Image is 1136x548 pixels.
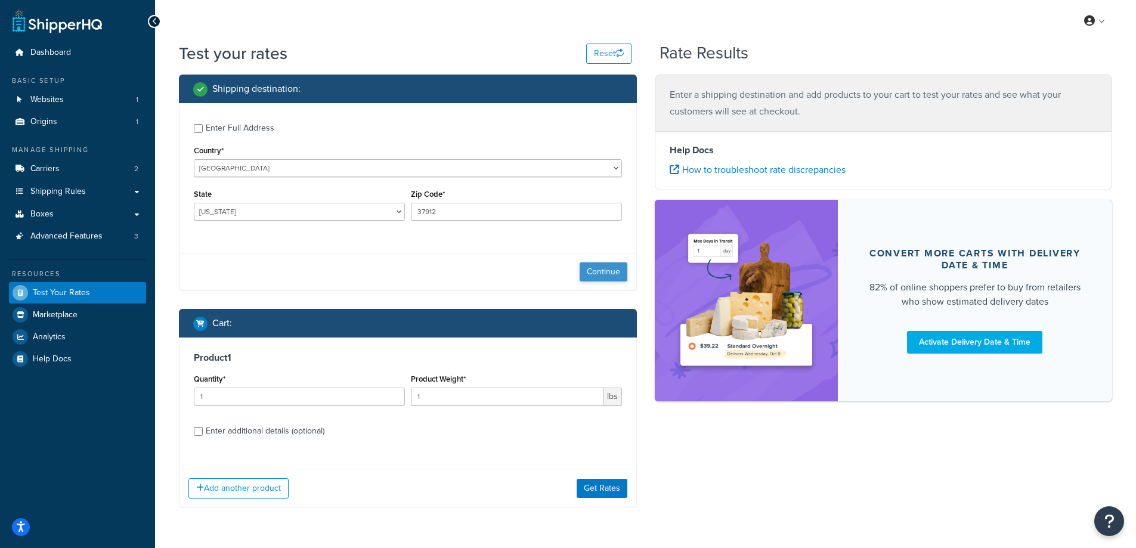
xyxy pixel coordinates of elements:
span: Test Your Rates [33,288,90,298]
a: Boxes [9,203,146,225]
div: Basic Setup [9,76,146,86]
h3: Product 1 [194,352,622,364]
a: Shipping Rules [9,181,146,203]
div: Enter Full Address [206,120,274,137]
label: State [194,190,212,199]
li: Origins [9,111,146,133]
span: Shipping Rules [30,187,86,197]
a: Advanced Features3 [9,225,146,247]
h2: Cart : [212,318,232,329]
button: Add another product [188,478,289,499]
a: Activate Delivery Date & Time [907,331,1042,354]
span: Advanced Features [30,231,103,242]
p: Enter a shipping destination and add products to your cart to test your rates and see what your c... [670,86,1098,120]
button: Reset [586,44,632,64]
span: Carriers [30,164,60,174]
div: Resources [9,269,146,279]
label: Product Weight* [411,374,466,383]
label: Country* [194,146,224,155]
input: Enter Full Address [194,124,203,133]
span: Origins [30,117,57,127]
span: 2 [134,164,138,174]
h2: Rate Results [660,44,748,63]
span: lbs [603,388,622,405]
a: Marketplace [9,304,146,326]
li: Websites [9,89,146,111]
button: Open Resource Center [1094,506,1124,536]
a: Analytics [9,326,146,348]
label: Quantity* [194,374,225,383]
a: Dashboard [9,42,146,64]
button: Get Rates [577,479,627,498]
img: feature-image-ddt-36eae7f7280da8017bfb280eaccd9c446f90b1fe08728e4019434db127062ab4.png [673,218,820,383]
span: Dashboard [30,48,71,58]
span: Marketplace [33,310,78,320]
h1: Test your rates [179,42,287,65]
h2: Shipping destination : [212,83,301,94]
div: Convert more carts with delivery date & time [866,247,1084,271]
span: Websites [30,95,64,105]
span: Analytics [33,332,66,342]
button: Continue [580,262,627,281]
a: Test Your Rates [9,282,146,304]
a: Help Docs [9,348,146,370]
div: Manage Shipping [9,145,146,155]
li: Advanced Features [9,225,146,247]
span: Help Docs [33,354,72,364]
a: Origins1 [9,111,146,133]
div: 82% of online shoppers prefer to buy from retailers who show estimated delivery dates [866,280,1084,309]
input: 0 [194,388,405,405]
li: Carriers [9,158,146,180]
span: Boxes [30,209,54,219]
a: Carriers2 [9,158,146,180]
label: Zip Code* [411,190,445,199]
a: Websites1 [9,89,146,111]
input: 0.00 [411,388,603,405]
h4: Help Docs [670,143,1098,157]
span: 3 [134,231,138,242]
div: Enter additional details (optional) [206,423,324,439]
input: Enter additional details (optional) [194,427,203,436]
span: 1 [136,95,138,105]
a: How to troubleshoot rate discrepancies [670,163,846,177]
span: 1 [136,117,138,127]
